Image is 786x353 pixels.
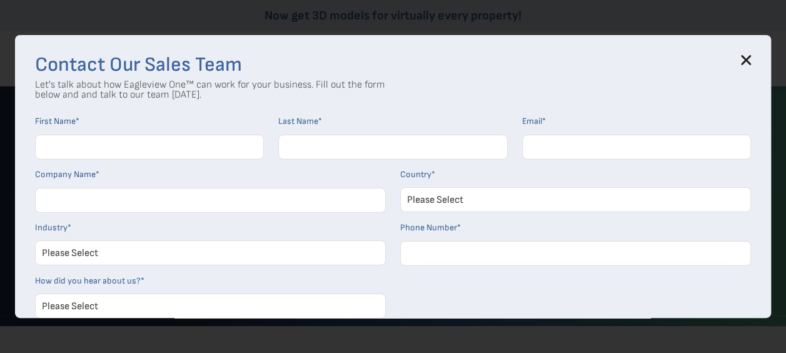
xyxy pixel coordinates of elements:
[35,222,68,233] span: Industry
[522,116,542,126] span: Email
[400,222,457,233] span: Phone Number
[400,169,431,180] span: Country
[278,116,318,126] span: Last Name
[35,55,751,75] h3: Contact Our Sales Team
[35,116,76,126] span: First Name
[35,80,385,100] p: Let's talk about how Eagleview One™ can work for your business. Fill out the form below and and t...
[35,275,141,286] span: How did you hear about us?
[35,169,96,180] span: Company Name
